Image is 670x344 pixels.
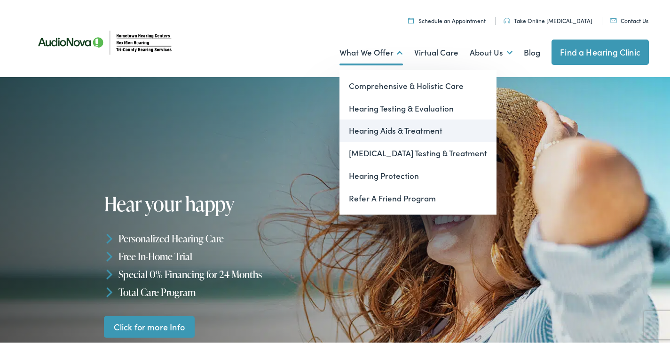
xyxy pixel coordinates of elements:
[470,33,512,68] a: About Us
[339,140,497,163] a: [MEDICAL_DATA] Testing & Treatment
[339,118,497,140] a: Hearing Aids & Treatment
[104,191,339,213] h1: Hear your happy
[504,16,510,22] img: utility icon
[339,73,497,96] a: Comprehensive & Holistic Care
[339,96,497,118] a: Hearing Testing & Evaluation
[524,33,540,68] a: Blog
[610,15,648,23] a: Contact Us
[408,15,486,23] a: Schedule an Appointment
[339,185,497,208] a: Refer A Friend Program
[339,33,403,68] a: What We Offer
[414,33,458,68] a: Virtual Care
[339,163,497,185] a: Hearing Protection
[552,38,649,63] a: Find a Hearing Clinic
[104,228,339,246] li: Personalized Hearing Care
[104,281,339,299] li: Total Care Program
[104,314,195,336] a: Click for more Info
[104,264,339,281] li: Special 0% Financing for 24 Months
[504,15,592,23] a: Take Online [MEDICAL_DATA]
[104,246,339,264] li: Free In-Home Trial
[610,16,617,21] img: utility icon
[408,16,414,22] img: utility icon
